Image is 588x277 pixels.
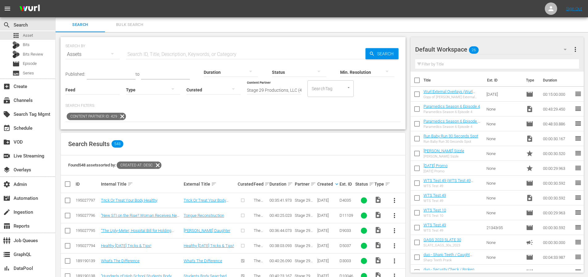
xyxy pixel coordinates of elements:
span: Stage 29 Productions, LLC [295,198,314,212]
span: 26 [469,44,479,57]
span: Reports [3,222,10,230]
div: Copy of [PERSON_NAME] External Overlays [423,95,482,99]
td: None [484,116,523,131]
a: Trick Or Treat Your Body Healthy [184,198,228,207]
span: sort [311,181,316,187]
a: WTS Test 49 [423,223,446,227]
a: “The Ugly-Meter; Hospital Bill for Holding Newborn; Is Meditation the New Detention; THE DOCTORS ... [101,228,179,265]
span: reorder [574,164,582,172]
div: 195027797 [76,198,99,203]
span: Search [375,48,398,59]
span: menu [4,5,11,12]
span: The Doctors [254,228,268,237]
span: DataPool [3,265,10,272]
div: [PERSON_NAME] Sizzle [423,154,464,158]
td: 00:15:00.000 [540,87,574,102]
td: 00:00:30.592 [540,176,574,191]
div: Curated [238,182,252,187]
div: Ext. ID [340,182,353,187]
span: more_vert [391,197,398,204]
span: Bits [23,42,30,48]
span: Ad [526,239,533,246]
span: reorder [574,90,582,98]
span: reorder [574,253,582,261]
span: sort [265,181,270,187]
div: [DATE] Promo [423,169,448,173]
div: Feed [254,180,268,188]
div: SLATE_GAGS_30s_2023 [423,243,461,247]
td: None [484,205,523,220]
span: Create [3,83,10,90]
span: Stage 29 Productions, LLC [295,258,314,272]
button: more_vert [387,223,402,238]
span: more_vert [391,257,398,265]
td: 00:00:30.000 [540,235,574,250]
span: Job Queues [3,237,10,244]
span: Found 548 assets sorted by: [68,163,161,167]
span: D9033 [340,228,351,233]
a: [PERSON_NAME] Sizzle [423,149,464,153]
span: Video [526,135,533,142]
td: 00:00:29.963 [540,205,574,220]
div: Created [317,180,338,188]
span: D4035 [340,198,351,203]
span: D5037 [340,243,351,248]
a: What's The Difference [184,258,222,263]
span: Created At: desc [117,162,154,169]
span: sort [211,181,217,187]
span: Episode [526,209,533,216]
span: Promo [526,150,533,157]
td: None [484,131,523,146]
span: Asset [23,32,33,39]
span: Stage 29 Productions, LLC [295,228,314,242]
span: Episode [526,224,533,231]
td: None [484,250,523,265]
span: Live Streaming [3,152,10,160]
div: Bits [12,41,20,49]
span: Content Partner ID: 429 [67,113,119,120]
button: more_vert [387,238,402,253]
a: What's The Difference [101,258,140,263]
div: Duration [269,180,293,188]
div: WTS Test 49 [423,199,446,203]
td: None [484,235,523,250]
a: Paramedics Season 6 Episode 4 - Nine Now [423,119,480,128]
td: None [484,176,523,191]
div: Default Workspace [415,41,573,58]
a: Sign Out [566,6,582,11]
span: Episode [526,179,533,187]
a: [PERSON_NAME] Daughter [184,228,230,233]
span: Overlays [3,166,10,174]
td: [DATE] [484,87,523,102]
span: Search Results [68,140,110,148]
span: more_vert [391,227,398,234]
span: reorder [574,179,582,187]
div: 00:35:41.973 [269,198,293,203]
span: Search [3,21,10,29]
a: Run Baby Run 30 Seconds Spot [423,134,478,138]
span: Episode [526,90,533,98]
td: 21343r35 [484,220,523,235]
a: “New STI on the Rise? Woman Receives New Tongue Using Muscle from Her Thigh? The Dubrows’ New Die... [101,213,181,246]
button: Open [346,85,352,90]
a: duo - Security Check / Broken Statue [423,267,477,276]
div: 00:36:44.073 [269,228,293,233]
span: Bulk Search [109,21,151,28]
div: Paramedics Season 6 Episode 4 [423,110,480,114]
span: Episode [526,254,533,261]
span: Video [374,226,382,234]
div: 00:40:26.090 [269,258,293,263]
div: External Title [184,180,236,188]
div: ID [76,182,99,187]
span: more_vert [391,212,398,219]
th: Ext. ID [483,72,523,89]
td: 00:00:30.520 [540,146,574,161]
span: Video [374,257,382,264]
span: D3003 [340,258,351,263]
div: 195027796 [76,213,99,218]
a: duo - Sharp Teeth / Caught Cheating [423,252,472,262]
a: Wurl External Overlays (Wurl External Overlays (VARIANT)) [423,89,475,99]
div: [DATE] [317,243,338,248]
td: None [484,102,523,116]
span: reorder [574,268,582,275]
